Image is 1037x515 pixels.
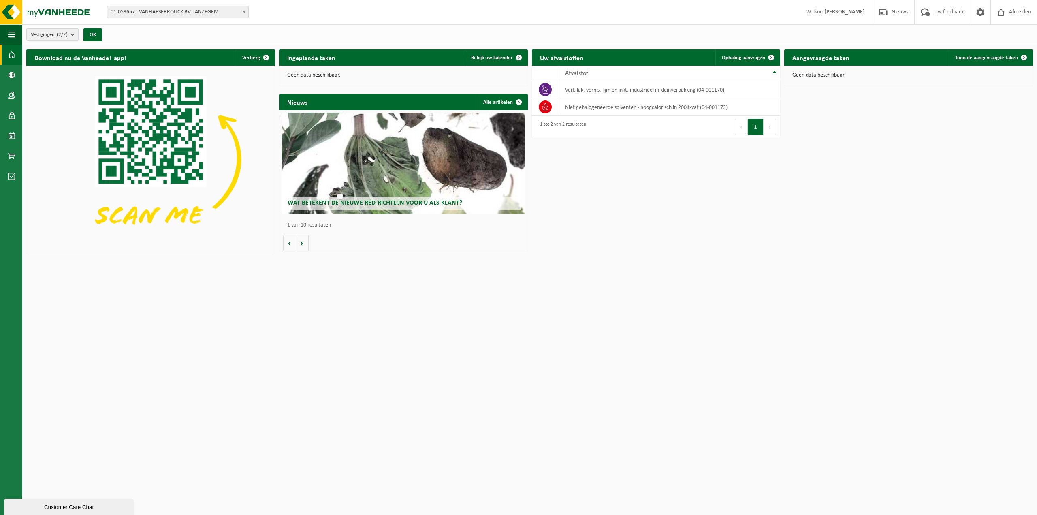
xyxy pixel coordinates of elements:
span: Bekijk uw kalender [471,55,513,60]
span: Toon de aangevraagde taken [955,55,1018,60]
a: Ophaling aanvragen [715,49,779,66]
span: 01-059657 - VANHAESEBROUCK BV - ANZEGEM [107,6,249,18]
span: Vestigingen [31,29,68,41]
button: Volgende [296,235,309,251]
strong: [PERSON_NAME] [824,9,865,15]
button: OK [83,28,102,41]
button: Verberg [236,49,274,66]
a: Wat betekent de nieuwe RED-richtlijn voor u als klant? [282,113,525,214]
iframe: chat widget [4,497,135,515]
count: (2/2) [57,32,68,37]
a: Bekijk uw kalender [465,49,527,66]
h2: Download nu de Vanheede+ app! [26,49,134,65]
img: Download de VHEPlus App [26,66,275,252]
td: verf, lak, vernis, lijm en inkt, industrieel in kleinverpakking (04-001170) [559,81,781,98]
button: Next [764,119,776,135]
button: 1 [748,119,764,135]
h2: Ingeplande taken [279,49,344,65]
td: niet gehalogeneerde solventen - hoogcalorisch in 200lt-vat (04-001173) [559,98,781,116]
p: Geen data beschikbaar. [287,73,520,78]
button: Previous [735,119,748,135]
p: Geen data beschikbaar. [792,73,1025,78]
button: Vorige [283,235,296,251]
p: 1 van 10 resultaten [287,222,524,228]
h2: Uw afvalstoffen [532,49,591,65]
span: Wat betekent de nieuwe RED-richtlijn voor u als klant? [288,200,462,206]
span: 01-059657 - VANHAESEBROUCK BV - ANZEGEM [107,6,248,18]
button: Vestigingen(2/2) [26,28,79,41]
span: Verberg [242,55,260,60]
a: Alle artikelen [477,94,527,110]
span: Ophaling aanvragen [722,55,765,60]
span: Afvalstof [565,70,588,77]
h2: Nieuws [279,94,316,110]
a: Toon de aangevraagde taken [949,49,1032,66]
h2: Aangevraagde taken [784,49,858,65]
div: 1 tot 2 van 2 resultaten [536,118,586,136]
